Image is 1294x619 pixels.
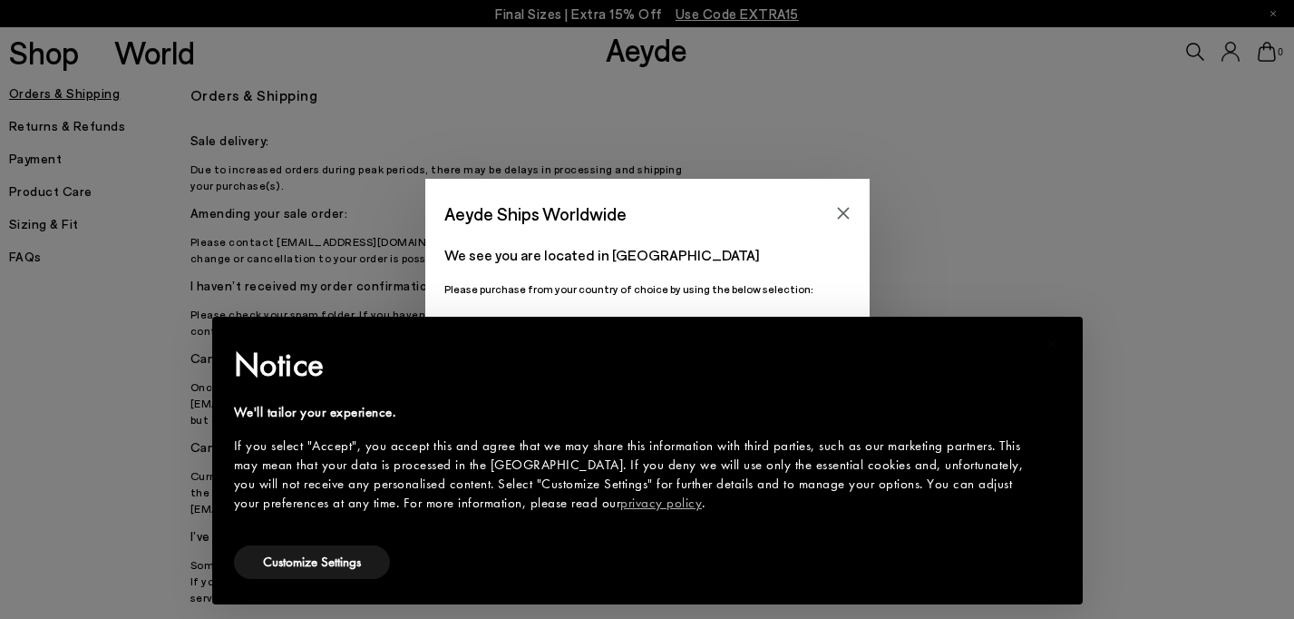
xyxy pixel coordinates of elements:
[1047,329,1059,358] span: ×
[234,545,390,579] button: Customize Settings
[234,341,1032,388] h2: Notice
[620,494,702,512] a: privacy policy
[1032,322,1075,366] button: Close this notice
[444,244,851,266] p: We see you are located in [GEOGRAPHIC_DATA]
[234,437,1032,513] div: If you select "Accept", you accept this and agree that we may share this information with third p...
[830,200,857,227] button: Close
[234,403,1032,422] div: We'll tailor your experience.
[444,280,851,298] p: Please purchase from your country of choice by using the below selection:
[444,198,627,230] span: Aeyde Ships Worldwide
